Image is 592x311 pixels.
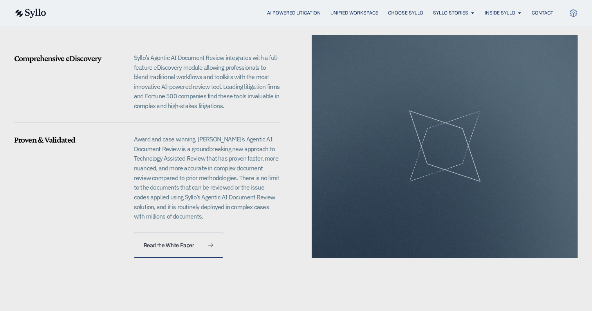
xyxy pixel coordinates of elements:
p: Award and case winning, [PERSON_NAME]’s Agentic AI Document Review is a groundbreaking new approa... [134,134,280,221]
p: Syllo’s Agentic AI Document Review integrates with a full-feature eDiscovery module allowing prof... [134,53,280,111]
a: Unified Workspace [330,9,378,16]
a: Contact [532,9,553,16]
span: Read the White Paper [144,242,194,248]
a: AI Powered Litigation [267,9,321,16]
a: Syllo Stories [433,9,468,16]
h5: Proven & Validated [14,135,124,145]
nav: Menu [62,9,553,17]
div: Menu Toggle [62,9,553,17]
a: Inside Syllo [485,9,515,16]
a: Choose Syllo [388,9,423,16]
a: Read the White Paper [134,233,223,258]
img: syllo [14,9,46,18]
h5: Comprehensive eDiscovery [14,53,124,63]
